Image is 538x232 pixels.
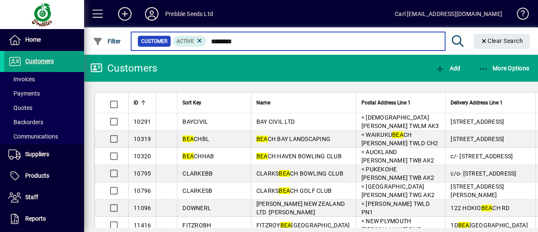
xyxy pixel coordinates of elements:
span: 11096 [134,205,151,211]
span: CLARKS CH GOLF CLUB [256,187,332,194]
a: Knowledge Base [511,2,527,29]
span: Sort Key [182,98,201,107]
em: BEA [458,222,469,229]
span: FITZROY [GEOGRAPHIC_DATA] [256,222,350,229]
span: DOWNERL [182,205,211,211]
span: Postal Address Line 1 [361,98,411,107]
span: < PUKEKOHE [PERSON_NAME] TWB AK2 [361,166,434,181]
a: Communications [4,129,84,144]
em: BEA [392,131,403,138]
span: Communications [8,133,58,140]
mat-chip: Activation Status: Active [173,36,207,47]
em: BEA [182,153,194,160]
span: BAY CIVIL LTD [256,118,295,125]
span: ID [134,98,138,107]
span: 10796 [134,187,151,194]
div: Carl [EMAIL_ADDRESS][DOMAIN_NAME] [395,7,502,21]
span: < [PERSON_NAME] TWLD PN1 [361,200,430,216]
span: c/o- [STREET_ADDRESS] [451,170,516,177]
span: FITZROBH [182,222,211,229]
em: BEA [256,153,268,160]
span: [PERSON_NAME] NEW ZEALAND LTD :[PERSON_NAME] [256,200,345,216]
span: Products [25,172,49,179]
span: Name [256,98,270,107]
a: Suppliers [4,144,84,165]
span: Add [435,65,460,72]
div: ID [134,98,151,107]
span: CHHAB [182,153,214,160]
span: CHBL [182,136,209,142]
span: BAYCIVIL [182,118,208,125]
span: [STREET_ADDRESS] [451,118,504,125]
span: Invoices [8,76,35,83]
span: 10319 [134,136,151,142]
span: Home [25,36,41,43]
span: CLARKS CH BOWLING CLUB [256,170,343,177]
button: Add [433,61,462,76]
span: 10320 [134,153,151,160]
span: Staff [25,194,38,200]
span: CH HAVEN BOWLING CLUB [256,153,342,160]
span: Active [177,38,194,44]
span: 1D [GEOGRAPHIC_DATA] [451,222,528,229]
span: More Options [478,65,530,72]
div: Prebble Seeds Ltd [165,7,213,21]
a: Backorders [4,115,84,129]
em: BEA [481,205,493,211]
span: Clear Search [480,37,523,44]
a: Products [4,165,84,187]
span: CH BAY LANDSCAPING [256,136,330,142]
span: < [GEOGRAPHIC_DATA] [PERSON_NAME] TWG AK2 [361,183,435,198]
a: Reports [4,208,84,229]
span: Backorders [8,119,43,125]
span: Filter [93,38,121,45]
div: Name [256,98,351,107]
a: Home [4,29,84,51]
span: Customer [141,37,167,45]
span: 10291 [134,118,151,125]
span: 11416 [134,222,151,229]
em: BEA [182,136,194,142]
a: Quotes [4,101,84,115]
a: Staff [4,187,84,208]
span: 10795 [134,170,151,177]
span: < [DEMOGRAPHIC_DATA] [PERSON_NAME] TWLM AK3 [361,114,439,129]
span: Reports [25,215,46,222]
button: Filter [91,34,123,49]
span: CLARKESB [182,187,212,194]
button: Profile [138,6,165,21]
span: c/- [STREET_ADDRESS] [451,153,513,160]
button: Clear [474,34,530,49]
em: BEA [279,170,290,177]
em: BEA [256,136,268,142]
a: Payments [4,86,84,101]
button: Add [111,6,138,21]
span: Payments [8,90,40,97]
span: Customers [25,58,54,64]
span: Quotes [8,104,32,111]
a: Invoices [4,72,84,86]
em: BEA [280,222,292,229]
button: More Options [476,61,532,76]
em: BEA [279,187,290,194]
span: 122 HOKIO CH RD [451,205,509,211]
span: Suppliers [25,151,49,157]
span: [STREET_ADDRESS][PERSON_NAME] [451,183,504,198]
div: Customers [90,61,157,75]
span: < WAIKUKU CH [PERSON_NAME] TWLD CH2 [361,131,438,147]
span: [STREET_ADDRESS] [451,136,504,142]
span: < AUCKLAND [PERSON_NAME] TWB AK2 [361,149,434,164]
span: Delivery Address Line 1 [451,98,503,107]
span: CLARKEBB [182,170,213,177]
